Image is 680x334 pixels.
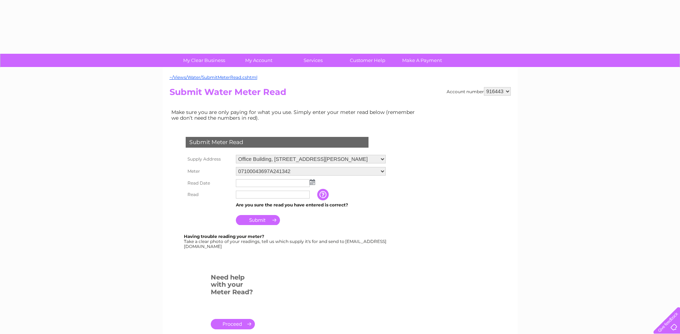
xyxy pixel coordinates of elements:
a: Customer Help [338,54,397,67]
th: Read Date [184,177,234,189]
a: . [211,319,255,329]
th: Meter [184,165,234,177]
h3: Need help with your Meter Read? [211,272,255,300]
th: Read [184,189,234,200]
a: My Clear Business [175,54,234,67]
b: Having trouble reading your meter? [184,234,264,239]
th: Supply Address [184,153,234,165]
a: ~/Views/Water/SubmitMeterRead.cshtml [170,75,257,80]
div: Account number [447,87,511,96]
input: Information [317,189,330,200]
a: Services [284,54,343,67]
a: My Account [229,54,288,67]
img: ... [310,179,315,185]
div: Submit Meter Read [186,137,368,148]
td: Make sure you are only paying for what you use. Simply enter your meter read below (remember we d... [170,108,420,123]
input: Submit [236,215,280,225]
h2: Submit Water Meter Read [170,87,511,101]
td: Are you sure the read you have entered is correct? [234,200,387,210]
div: Take a clear photo of your readings, tell us which supply it's for and send to [EMAIL_ADDRESS][DO... [184,234,387,249]
a: Make A Payment [393,54,452,67]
